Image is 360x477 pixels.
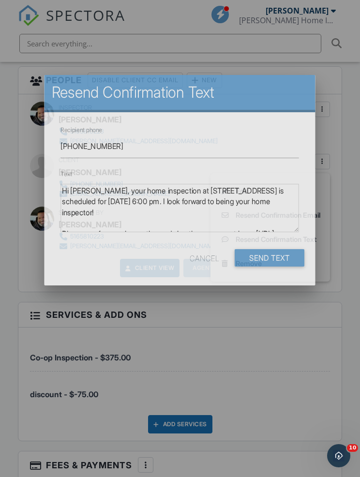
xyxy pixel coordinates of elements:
[61,126,103,134] label: Recipient phone
[52,83,308,102] h2: Resend Confirmation Text
[235,249,305,267] input: Send Text
[61,171,73,178] label: Text
[190,249,219,267] div: Cancel
[327,444,350,467] iframe: Intercom live chat
[61,184,300,232] textarea: Hi [PERSON_NAME], your home inspection at [STREET_ADDRESS] is scheduled for [DATE] 6:00 pm. I loo...
[347,444,358,452] span: 10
